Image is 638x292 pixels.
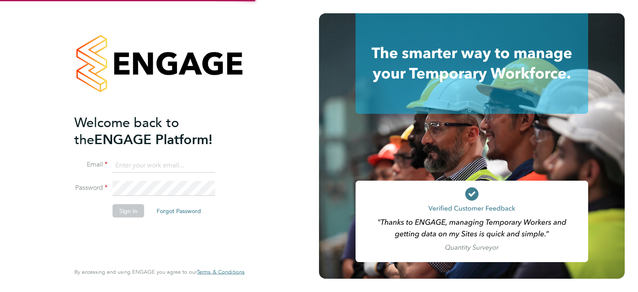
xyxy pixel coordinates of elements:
[197,269,245,275] a: Terms & Conditions
[74,160,108,169] label: Email
[113,204,144,218] button: Sign In
[113,158,215,173] input: Enter your work email...
[74,114,179,147] span: Welcome back to the
[74,184,108,192] label: Password
[74,268,245,275] span: By accessing and using ENGAGE you agree to our
[74,114,236,148] h2: ENGAGE Platform!
[150,204,208,218] button: Forgot Password
[197,268,245,275] span: Terms & Conditions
